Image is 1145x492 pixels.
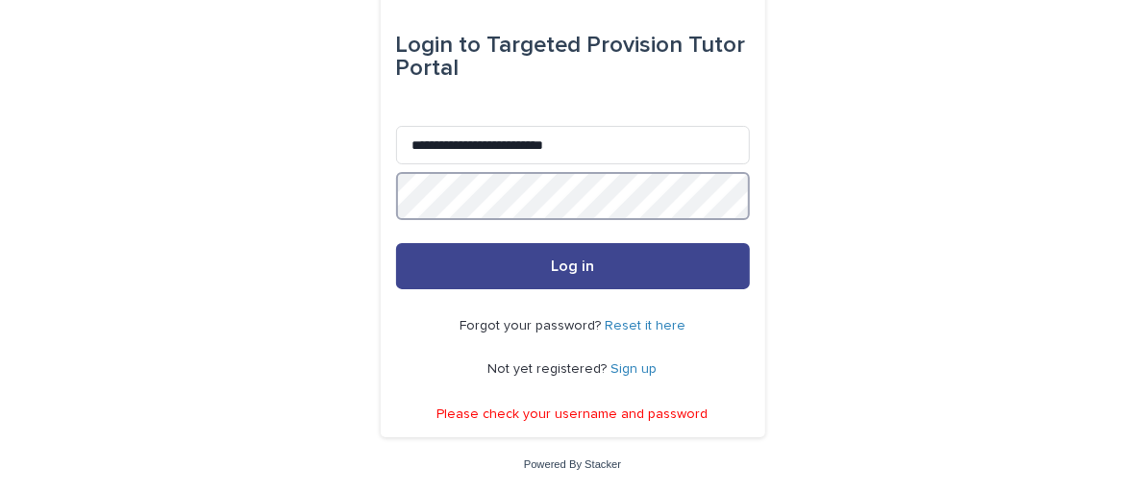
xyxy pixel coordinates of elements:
a: Powered By Stacker [524,458,621,470]
a: Reset it here [605,319,685,332]
span: Log in [551,258,594,274]
button: Log in [396,243,750,289]
span: Login to [396,34,482,57]
p: Please check your username and password [437,406,709,423]
span: Not yet registered? [488,362,611,376]
div: Targeted Provision Tutor Portal [396,18,750,95]
span: Forgot your password? [460,319,605,332]
a: Sign up [611,362,658,376]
